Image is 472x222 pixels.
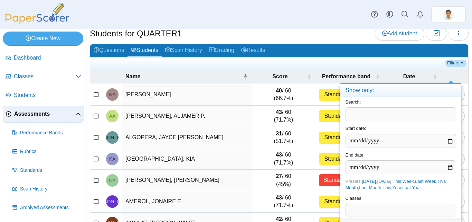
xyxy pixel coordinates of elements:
td: / 60 (71.7%) [252,106,315,127]
span: Archived Assessments [20,204,81,211]
span: Dashboard [14,54,81,62]
span: Standards [20,167,81,174]
a: Grading [206,44,238,57]
a: [DATE] [362,179,376,184]
td: [GEOGRAPHIC_DATA], KIA [122,148,252,170]
span: JONAIRE E. AMEROL [92,199,132,204]
a: Archived Assessments [10,199,84,216]
span: Presets: , , , , , , , [346,179,446,190]
div: Standard Not Yet Met [319,174,380,186]
span: Scan History [20,186,81,193]
div: End date: [340,150,461,176]
span: Assessments [14,110,75,118]
span: KIA ALICANTE [109,157,116,161]
a: Last Week [415,179,436,184]
span: Date [403,73,415,79]
a: Students [3,87,84,104]
td: [PERSON_NAME], [PERSON_NAME] [122,170,252,191]
span: adonis maynard pilongo [443,9,454,20]
td: / 60 (71.7%) [252,148,315,170]
span: NORFA G. ABBAS [109,92,115,97]
a: Create New [3,32,83,45]
span: Score : Activate to sort [307,69,311,84]
span: Name [125,73,141,79]
b: 40 [276,88,282,94]
span: Score [272,73,287,79]
span: Students [14,91,81,99]
a: Scan History [10,181,84,197]
h1: Students for QUARTER1 [90,28,182,39]
a: Alerts [413,7,428,22]
div: Standard Nearly Met [319,132,380,144]
a: Questions [90,44,128,57]
b: 31 [276,131,282,136]
span: Name : Activate to invert sorting [243,69,247,84]
a: Assessments [3,106,84,123]
td: AMEROL, JONAIRE E. [122,191,252,213]
a: Students [128,44,162,57]
td: ALGOPERA, JAYCE [PERSON_NAME] [122,127,252,149]
span: JAYCE DAVE B. ALGOPERA [92,135,132,140]
div: Standard Nearly Met [319,153,380,165]
span: Performance Bands [20,130,81,136]
a: PaperScorer [3,19,72,25]
a: This Month [346,179,446,190]
h4: Show only: [340,84,461,97]
a: Last Year [402,185,421,190]
span: Date : Activate to sort [433,69,437,84]
b: 27 [276,173,282,179]
a: Classes [3,69,84,85]
a: Performance Bands [10,125,84,141]
div: Start date: [340,123,461,150]
td: [PERSON_NAME], ALJAMER P. [122,106,252,127]
td: / 60 (51.7%) [252,127,315,149]
img: PaperScorer [3,3,72,24]
a: Last Month [359,185,381,190]
span: Performance band [322,73,370,79]
a: [DATE] [377,179,391,184]
b: 43 [276,152,282,158]
div: Standard Nearly Met [319,110,380,122]
span: Classes [14,73,76,80]
td: / 60 (66.7%) [252,84,315,106]
td: / 60 (71.7%) [252,191,315,213]
span: Performance band : Activate to sort [376,69,380,84]
span: CATHLYNNE ROSE M. ALVARADO [109,178,115,183]
b: 43 [276,195,282,201]
a: Dashboard [3,50,84,66]
a: Rubrics [10,143,84,160]
div: Standard Nearly Met [319,89,380,101]
a: Results [238,44,268,57]
b: 43 [276,109,282,115]
a: This Week [393,179,414,184]
img: ps.qM1w65xjLpOGVUdR [443,9,454,20]
b: 42 [276,216,282,222]
a: Add student [375,27,424,41]
a: Standards [10,162,84,179]
span: Add student [382,30,417,36]
label: Search: [346,99,361,105]
td: [PERSON_NAME] [122,84,252,106]
a: Filters [445,60,466,66]
td: / 60 (45%) [252,170,315,191]
a: ps.qM1w65xjLpOGVUdR [431,6,466,23]
span: ALJAMER P. ADAM [109,114,116,118]
span: Rubrics [20,148,81,155]
a: Scan History [162,44,206,57]
tags: ​ [346,204,456,216]
div: Classes: [340,193,461,219]
a: This Year [383,185,401,190]
div: Standard Nearly Met [319,196,380,208]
